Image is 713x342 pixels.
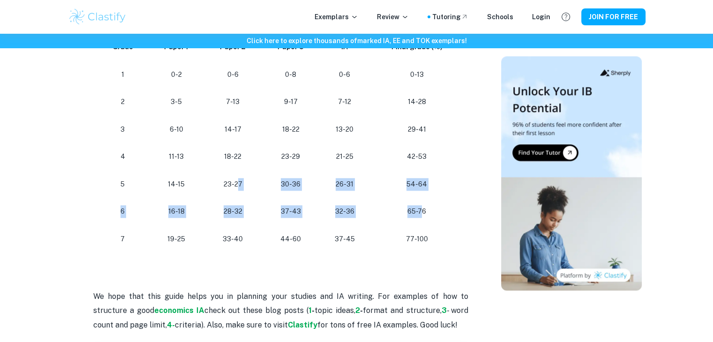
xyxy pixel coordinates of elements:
[360,306,363,315] strong: -
[156,233,197,245] p: 19-25
[327,150,362,163] p: 21-25
[269,123,312,136] p: 18-22
[156,123,197,136] p: 6-10
[269,150,312,163] p: 23-29
[327,205,362,218] p: 32-36
[377,96,457,108] p: 14-28
[105,68,142,81] p: 1
[105,96,142,108] p: 2
[501,56,642,290] img: Thumbnail
[105,233,142,245] p: 7
[105,178,142,191] p: 5
[105,123,142,136] p: 3
[315,12,358,22] p: Exemplars
[2,36,711,46] h6: Click here to explore thousands of marked IA, EE and TOK exemplars !
[269,96,312,108] p: 9-17
[154,306,204,315] a: economics IA
[377,205,457,218] p: 65-76
[212,96,255,108] p: 7-13
[212,68,255,81] p: 0-6
[212,123,255,136] p: 14-17
[105,205,142,218] p: 6
[391,43,443,51] strong: Final grade (%)
[269,205,312,218] p: 37-43
[288,320,317,329] a: Clastify
[441,306,446,315] a: 3
[278,43,304,51] strong: Paper 3
[377,150,457,163] p: 42-53
[269,178,312,191] p: 30-36
[164,43,188,51] strong: Paper 1
[156,96,197,108] p: 3-5
[327,123,362,136] p: 13-20
[212,178,255,191] p: 23-27
[581,8,645,25] button: JOIN FOR FREE
[377,68,457,81] p: 0-13
[377,233,457,245] p: 77-100
[327,233,362,245] p: 37-45
[355,306,360,315] a: 2
[377,123,457,136] p: 29-41
[487,12,513,22] a: Schools
[312,306,315,315] strong: -
[167,320,175,329] a: 4-
[212,150,255,163] p: 18-22
[105,150,142,163] p: 4
[156,178,197,191] p: 14-15
[68,7,128,26] img: Clastify logo
[432,12,468,22] a: Tutoring
[327,96,362,108] p: 7-12
[377,178,457,191] p: 54-64
[156,150,197,163] p: 11-13
[269,68,312,81] p: 0-8
[558,9,574,25] button: Help and Feedback
[341,43,348,51] strong: IA
[308,306,312,315] a: 1
[212,205,255,218] p: 28-32
[113,43,133,51] strong: Grade
[327,68,362,81] p: 0-6
[377,12,409,22] p: Review
[156,205,197,218] p: 16-18
[532,12,550,22] a: Login
[269,233,312,245] p: 44-60
[212,233,255,245] p: 33-40
[93,290,468,332] p: We hope that this guide helps you in planning your studies and IA writing. For examples of how to...
[220,43,246,51] strong: Paper 2
[327,178,362,191] p: 26-31
[156,68,197,81] p: 0-2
